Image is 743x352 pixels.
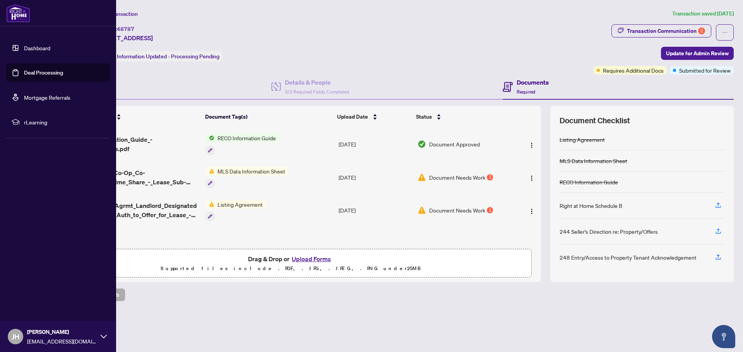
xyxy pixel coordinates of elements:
button: Status IconMLS Data Information Sheet [206,167,288,188]
img: Logo [529,142,535,148]
div: 2 [698,27,705,34]
span: Status [416,112,432,121]
td: [DATE] [336,194,414,227]
button: Status IconListing Agreement [206,200,266,221]
td: [DATE] [336,128,414,161]
span: Document Checklist [560,115,630,126]
img: Logo [529,208,535,214]
a: Mortgage Referrals [24,94,70,101]
button: Logo [526,171,538,184]
h4: Details & People [285,78,349,87]
span: 3/3 Required Fields Completed [285,89,349,95]
button: Logo [526,138,538,150]
p: Supported files include .PDF, .JPG, .JPEG, .PNG under 25 MB [55,264,527,273]
span: Document Needs Work [429,173,485,182]
span: Document Approved [429,140,480,148]
span: View Transaction [96,10,138,17]
img: Document Status [418,206,426,214]
th: Status [413,106,511,128]
span: rLearning [24,118,104,126]
span: Update for Admin Review [666,47,729,60]
button: Transaction Communication2 [611,24,711,37]
img: Logo [529,175,535,181]
div: 248 Entry/Access to Property Tenant Acknowledgement [560,253,697,262]
img: Status Icon [206,167,214,175]
div: 1 [487,174,493,180]
td: [DATE] [336,161,414,194]
div: Transaction Communication [627,25,705,37]
span: 48787 [117,26,134,32]
span: Submitted for Review [679,66,731,75]
span: 272_Listing_Agrmt_Landlord_Designated_Rep_Agrmt_Auth_to_Offer_for_Lease_-_PropTx-[PERSON_NAME].pdf [78,201,200,219]
span: Drag & Drop orUpload FormsSupported files include .PDF, .JPG, .JPEG, .PNG under25MB [50,249,531,278]
h4: Documents [517,78,549,87]
div: 1 [487,207,493,213]
span: 292_Condo_Co-Op_Co-Ownership_Time_Share_-_Lease_Sub-Lease_MLS_Data_Information_Form_-_PropTx-[PER... [78,168,200,187]
span: Listing Agreement [214,200,266,209]
a: Deal Processing [24,69,63,76]
span: Upload Date [337,112,368,121]
button: Open asap [712,325,735,348]
a: Dashboard [24,44,50,51]
img: Document Status [418,140,426,148]
span: JH [12,331,19,342]
span: Information Updated - Processing Pending [117,53,219,60]
button: Logo [526,204,538,216]
button: Status IconRECO Information Guide [206,134,279,155]
img: Status Icon [206,134,214,142]
img: Document Status [418,173,426,182]
th: Upload Date [334,106,413,128]
article: Transaction saved [DATE] [672,9,734,18]
div: Listing Agreement [560,135,605,144]
img: logo [6,4,30,22]
span: MLS Data Information Sheet [214,167,288,175]
span: ellipsis [722,30,728,35]
th: (3) File Name [75,106,202,128]
button: Upload Forms [289,254,333,264]
th: Document Tag(s) [202,106,334,128]
span: RECO Information Guide [214,134,279,142]
span: [EMAIL_ADDRESS][DOMAIN_NAME] [27,337,97,345]
span: Reco_Information_Guide_-_RECO_Forms.pdf [78,135,200,153]
div: Right at Home Schedule B [560,201,622,210]
span: Document Needs Work [429,206,485,214]
div: 244 Seller’s Direction re: Property/Offers [560,227,658,236]
span: [STREET_ADDRESS] [96,33,153,43]
img: Status Icon [206,200,214,209]
div: RECO Information Guide [560,178,618,186]
span: Drag & Drop or [248,254,333,264]
div: MLS Data Information Sheet [560,156,627,165]
span: Required [517,89,535,95]
button: Update for Admin Review [661,47,734,60]
span: Requires Additional Docs [603,66,664,75]
div: Status: [96,51,223,61]
span: [PERSON_NAME] [27,328,97,336]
